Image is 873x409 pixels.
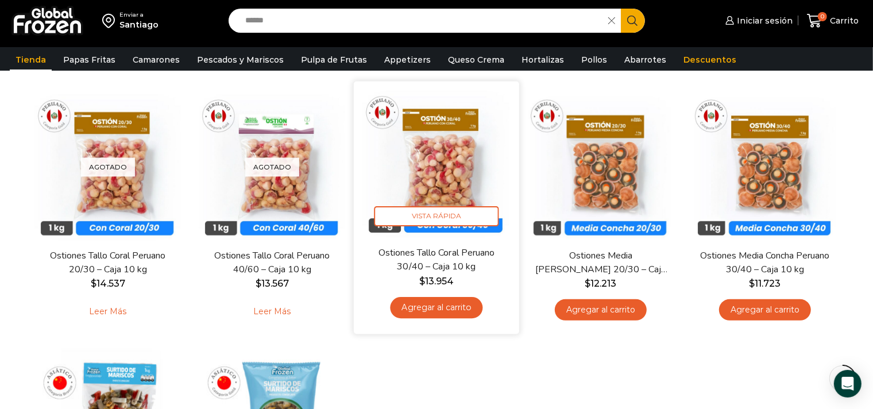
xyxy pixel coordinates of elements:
[91,278,125,289] bdi: 14.537
[119,11,159,19] div: Enviar a
[72,299,145,323] a: Leé más sobre “Ostiones Tallo Coral Peruano 20/30 - Caja 10 kg”
[191,49,289,71] a: Pescados y Mariscos
[555,299,647,321] a: Agregar al carrito: “Ostiones Media Concha Peruano 20/30 - Caja 10 kg”
[390,297,482,318] a: Agregar al carrito: “Ostiones Tallo Coral Peruano 30/40 - Caja 10 kg”
[750,278,781,289] bdi: 11.723
[81,158,135,177] p: Agotado
[734,15,793,26] span: Iniciar sesión
[535,249,667,276] a: Ostiones Media [PERSON_NAME] 20/30 – Caja 10 kg
[10,49,52,71] a: Tienda
[206,249,338,276] a: Ostiones Tallo Coral Peruano 40/60 – Caja 10 kg
[575,49,613,71] a: Pollos
[370,247,503,274] a: Ostiones Tallo Coral Peruano 30/40 – Caja 10 kg
[827,15,859,26] span: Carrito
[42,249,174,276] a: Ostiones Tallo Coral Peruano 20/30 – Caja 10 kg
[374,206,499,226] span: Vista Rápida
[723,9,793,32] a: Iniciar sesión
[256,278,261,289] span: $
[295,49,373,71] a: Pulpa de Frutas
[750,278,755,289] span: $
[516,49,570,71] a: Hortalizas
[378,49,436,71] a: Appetizers
[699,249,831,276] a: Ostiones Media Concha Peruano 30/40 – Caja 10 kg
[585,278,591,289] span: $
[419,276,425,287] span: $
[419,276,454,287] bdi: 13.954
[621,9,645,33] button: Search button
[57,49,121,71] a: Papas Fritas
[102,11,119,30] img: address-field-icon.svg
[256,278,289,289] bdi: 13.567
[442,49,510,71] a: Queso Crema
[678,49,742,71] a: Descuentos
[818,12,827,21] span: 0
[804,7,862,34] a: 0 Carrito
[585,278,617,289] bdi: 12.213
[619,49,672,71] a: Abarrotes
[91,278,96,289] span: $
[236,299,309,323] a: Leé más sobre “Ostiones Tallo Coral Peruano 40/60 - Caja 10 kg”
[127,49,186,71] a: Camarones
[245,158,299,177] p: Agotado
[834,370,862,398] div: Open Intercom Messenger
[119,19,159,30] div: Santiago
[719,299,811,321] a: Agregar al carrito: “Ostiones Media Concha Peruano 30/40 - Caja 10 kg”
